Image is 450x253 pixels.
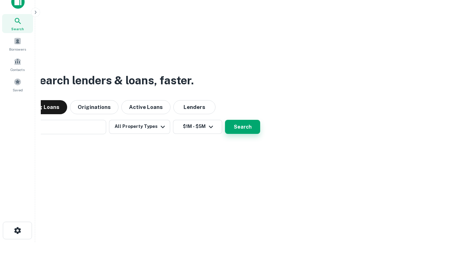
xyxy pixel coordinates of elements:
[13,87,23,93] span: Saved
[70,100,118,114] button: Originations
[11,67,25,72] span: Contacts
[173,100,216,114] button: Lenders
[2,75,33,94] a: Saved
[11,26,24,32] span: Search
[2,34,33,53] a: Borrowers
[109,120,170,134] button: All Property Types
[2,14,33,33] a: Search
[225,120,260,134] button: Search
[2,55,33,74] a: Contacts
[32,72,194,89] h3: Search lenders & loans, faster.
[415,174,450,208] iframe: Chat Widget
[121,100,171,114] button: Active Loans
[9,46,26,52] span: Borrowers
[173,120,222,134] button: $1M - $5M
